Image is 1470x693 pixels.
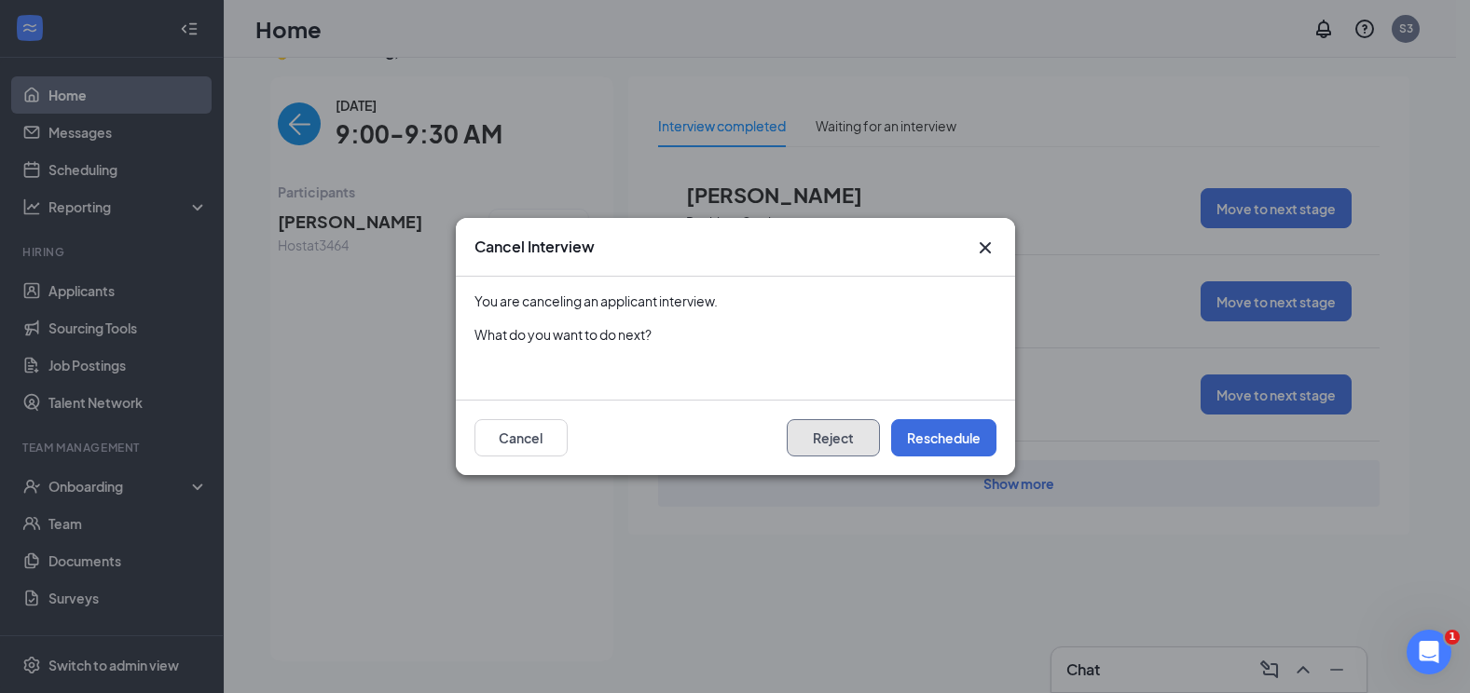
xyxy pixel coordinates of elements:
[974,237,996,259] svg: Cross
[474,237,595,257] h3: Cancel Interview
[787,419,880,456] button: Reject
[891,419,996,456] button: Reschedule
[974,237,996,259] button: Close
[474,292,996,310] div: You are canceling an applicant interview.
[474,419,568,456] button: Cancel
[1407,630,1451,674] iframe: Intercom live chat
[474,325,996,344] div: What do you want to do next?
[1445,630,1460,645] span: 1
